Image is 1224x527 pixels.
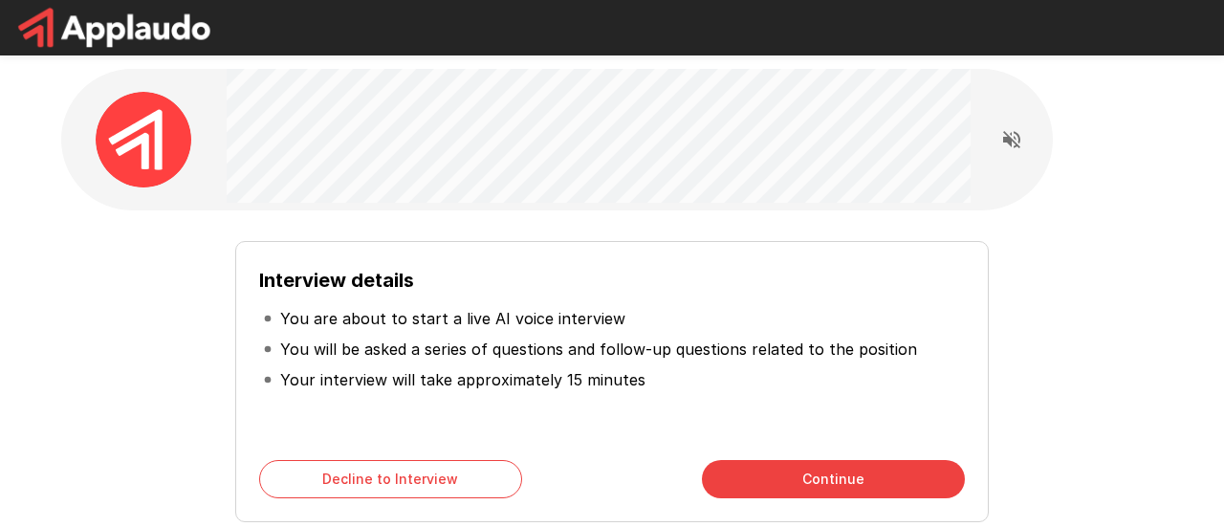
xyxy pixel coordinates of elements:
b: Interview details [259,269,414,292]
button: Read questions aloud [993,121,1031,159]
p: Your interview will take approximately 15 minutes [280,368,645,391]
p: You are about to start a live AI voice interview [280,307,625,330]
img: applaudo_avatar.png [96,92,191,187]
button: Decline to Interview [259,460,522,498]
button: Continue [702,460,965,498]
p: You will be asked a series of questions and follow-up questions related to the position [280,338,917,361]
